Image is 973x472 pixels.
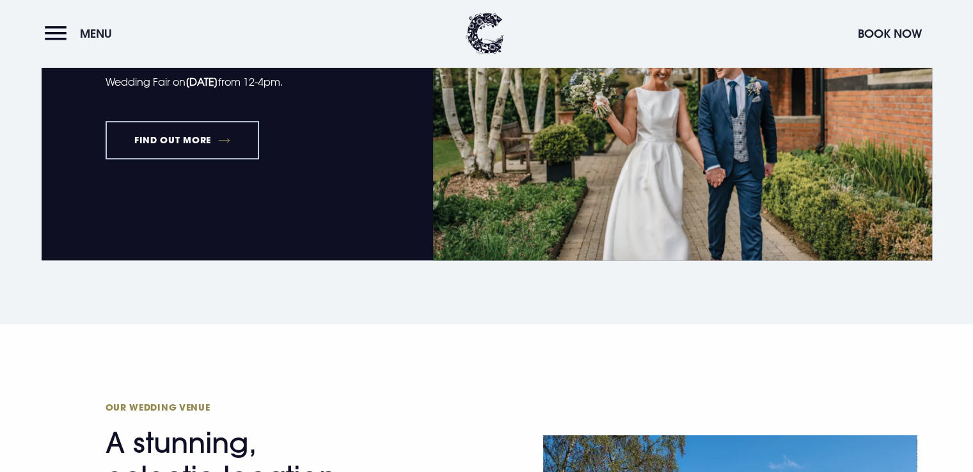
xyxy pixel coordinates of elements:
[106,52,369,91] p: Let your wedding ideas fall into place at our Autumn Wedding Fair on from 12-4pm.
[45,20,118,47] button: Menu
[851,20,928,47] button: Book Now
[186,75,218,88] strong: [DATE]
[466,13,504,54] img: Clandeboye Lodge
[106,121,260,159] a: FIND OUT MORE
[80,26,112,41] span: Menu
[106,401,355,413] span: Our Wedding Venue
